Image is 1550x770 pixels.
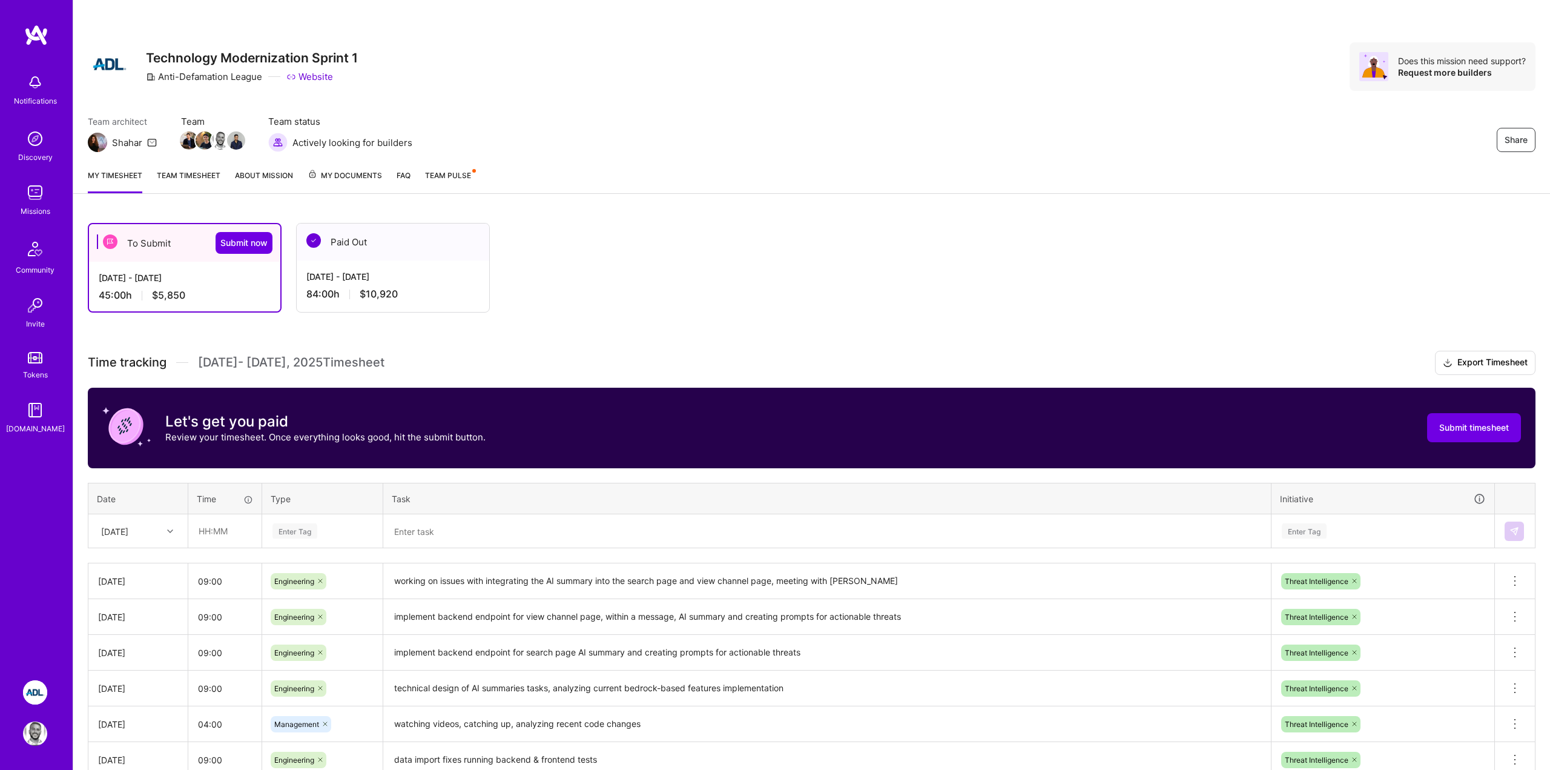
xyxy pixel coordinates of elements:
[146,70,262,83] div: Anti-Defamation League
[98,646,178,659] div: [DATE]
[1497,128,1535,152] button: Share
[425,169,475,193] a: Team Pulse
[188,672,262,705] input: HH:MM
[360,288,398,300] span: $10,920
[6,422,65,435] div: [DOMAIN_NAME]
[306,288,480,300] div: 84:00 h
[20,722,50,746] a: User Avatar
[23,398,47,422] img: guide book
[1505,134,1528,146] span: Share
[88,169,142,193] a: My timesheet
[297,224,489,261] div: Paid Out
[384,565,1270,598] textarea: working on issues with integrating the AI summary into the search page and view channel page, mee...
[1285,577,1348,586] span: Threat Intelligence
[28,352,42,363] img: tokens
[88,42,131,86] img: Company Logo
[286,70,333,83] a: Website
[1398,55,1526,67] div: Does this mission need support?
[101,525,128,537] div: [DATE]
[308,169,382,182] span: My Documents
[1398,67,1526,78] div: Request more builders
[188,601,262,633] input: HH:MM
[274,684,314,693] span: Engineering
[292,136,412,149] span: Actively looking for builders
[268,133,288,152] img: Actively looking for builders
[157,169,220,193] a: Team timesheet
[99,289,271,302] div: 45:00 h
[180,131,198,150] img: Team Member Avatar
[21,234,50,264] img: Community
[147,138,157,147] i: icon Mail
[24,24,48,46] img: logo
[274,577,314,586] span: Engineering
[88,355,167,370] span: Time tracking
[181,115,244,128] span: Team
[23,127,47,151] img: discovery
[146,50,358,65] h3: Technology Modernization Sprint 1
[165,431,486,443] p: Review your timesheet. Once everything looks good, hit the submit button.
[88,133,107,152] img: Team Architect
[18,151,53,164] div: Discovery
[274,755,314,765] span: Engineering
[397,169,411,193] a: FAQ
[384,600,1270,634] textarea: implement backend endpoint for view channel page, within a message, AI summary and creating promp...
[89,224,280,262] div: To Submit
[1280,492,1486,506] div: Initiative
[228,130,244,151] a: Team Member Avatar
[274,720,319,729] span: Management
[425,171,471,180] span: Team Pulse
[23,722,47,746] img: User Avatar
[165,413,486,431] h3: Let's get you paid
[23,293,47,317] img: Invite
[23,368,48,381] div: Tokens
[1285,720,1348,729] span: Threat Intelligence
[1285,648,1348,657] span: Threat Intelligence
[1443,357,1453,370] i: icon Download
[1282,522,1327,540] div: Enter Tag
[167,528,173,534] i: icon Chevron
[146,72,156,82] i: icon CompanyGray
[152,289,185,302] span: $5,850
[211,131,229,150] img: Team Member Avatar
[21,205,50,217] div: Missions
[98,718,178,731] div: [DATE]
[16,264,54,276] div: Community
[98,754,178,766] div: [DATE]
[188,637,262,669] input: HH:MM
[306,270,480,283] div: [DATE] - [DATE]
[98,575,178,588] div: [DATE]
[272,522,317,540] div: Enter Tag
[26,317,45,330] div: Invite
[308,169,382,193] a: My Documents
[235,169,293,193] a: About Mission
[14,95,57,107] div: Notifications
[23,680,47,705] img: ADL: Technology Modernization Sprint 1
[102,402,151,451] img: coin
[23,70,47,95] img: bell
[1359,52,1388,81] img: Avatar
[198,355,384,370] span: [DATE] - [DATE] , 2025 Timesheet
[103,234,117,249] img: To Submit
[188,565,262,597] input: HH:MM
[197,493,253,505] div: Time
[88,115,157,128] span: Team architect
[384,672,1270,705] textarea: technical design of AI summaries tasks, analyzing current bedrock-based features implementation
[274,612,314,622] span: Engineering
[112,136,142,149] div: Shahar
[88,483,188,514] th: Date
[188,708,262,740] input: HH:MM
[181,130,197,151] a: Team Member Avatar
[216,232,272,254] button: Submit now
[20,680,50,705] a: ADL: Technology Modernization Sprint 1
[227,131,245,150] img: Team Member Avatar
[23,181,47,205] img: teamwork
[1285,755,1348,765] span: Threat Intelligence
[1509,526,1519,536] img: Submit
[1285,684,1348,693] span: Threat Intelligence
[306,233,321,248] img: Paid Out
[1439,422,1509,434] span: Submit timesheet
[99,271,271,284] div: [DATE] - [DATE]
[384,636,1270,669] textarea: implement backend endpoint for search page AI summary and creating prompts for actionable threats
[213,130,228,151] a: Team Member Avatar
[1427,413,1521,442] button: Submit timesheet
